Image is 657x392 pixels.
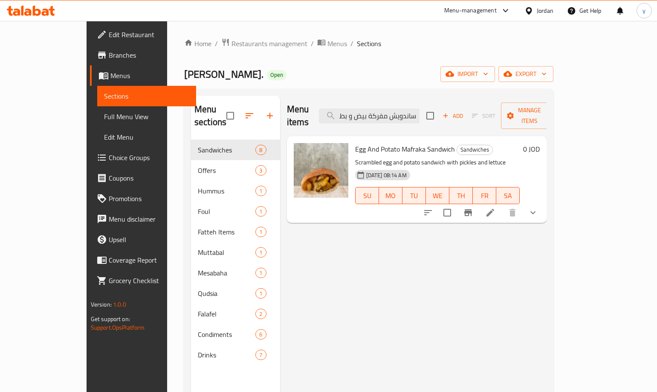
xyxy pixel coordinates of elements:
span: Egg And Potato Mafraka Sandwich [355,143,455,155]
a: Edit Menu [97,127,196,147]
span: export [505,69,547,79]
span: Add item [439,109,466,123]
span: MO [382,190,399,202]
span: 3 [256,167,266,175]
span: Condiments [198,329,255,339]
input: search [319,108,420,123]
span: Select to update [438,204,456,222]
div: Mesabaha1 [191,263,280,283]
div: Jordan [537,6,553,15]
span: Sandwiches [457,145,492,155]
span: SA [500,190,516,202]
span: Select section [421,107,439,125]
div: items [255,145,266,155]
span: import [447,69,488,79]
span: Select section first [466,109,501,123]
div: Muttabal1 [191,242,280,263]
span: y [643,6,645,15]
span: Restaurants management [232,38,307,49]
div: Menu-management [444,6,497,16]
a: Coupons [90,168,196,188]
span: Falafel [198,309,255,319]
a: Support.OpsPlatform [91,322,145,333]
a: Grocery Checklist [90,270,196,291]
a: Home [184,38,211,49]
span: Foul [198,206,255,216]
button: show more [523,202,543,223]
button: Manage items [501,102,558,129]
a: Edit Restaurant [90,24,196,45]
button: WE [426,187,449,204]
span: 6 [256,331,266,339]
a: Menu disclaimer [90,209,196,229]
li: / [215,38,218,49]
span: Sections [104,91,189,101]
span: WE [429,190,446,202]
div: items [255,350,266,360]
button: SU [355,187,379,204]
span: Menu disclaimer [109,214,189,224]
h2: Menu sections [194,103,226,129]
span: [PERSON_NAME]. [184,64,263,84]
div: items [255,206,266,216]
button: import [440,66,495,82]
button: TU [402,187,426,204]
span: Edit Restaurant [109,29,189,40]
h2: Menu items [287,103,309,129]
a: Promotions [90,188,196,209]
p: Scrambled egg and potato sandwich with pickles and lettuce [355,157,520,168]
nav: Menu sections [191,136,280,369]
span: Grocery Checklist [109,275,189,286]
a: Choice Groups [90,147,196,168]
span: Fatteh Items [198,227,255,237]
div: items [255,268,266,278]
span: Choice Groups [109,152,189,163]
button: Branch-specific-item [458,202,478,223]
span: 1 [256,290,266,298]
div: items [255,329,266,339]
button: sort-choices [418,202,438,223]
span: Menus [110,70,189,81]
nav: breadcrumb [184,38,553,49]
div: Qudsia1 [191,283,280,304]
div: items [255,288,266,298]
div: Mesabaha [198,268,255,278]
button: SA [496,187,520,204]
button: TH [449,187,473,204]
span: 1.0.0 [113,299,126,310]
span: Coverage Report [109,255,189,265]
span: [DATE] 08:14 AM [363,171,410,179]
span: 1 [256,208,266,216]
div: Foul1 [191,201,280,222]
button: export [498,66,553,82]
span: 7 [256,351,266,359]
a: Coverage Report [90,250,196,270]
span: 2 [256,310,266,318]
span: Menus [327,38,347,49]
span: 1 [256,187,266,195]
div: items [255,186,266,196]
a: Edit menu item [485,208,495,218]
div: Muttabal [198,247,255,257]
div: items [255,227,266,237]
span: Qudsia [198,288,255,298]
span: 1 [256,228,266,236]
span: Select all sections [221,107,239,125]
span: TU [406,190,423,202]
span: Offers [198,165,255,176]
div: Fatteh Items1 [191,222,280,242]
svg: Show Choices [528,208,538,218]
button: FR [473,187,496,204]
div: Open [267,70,287,80]
button: delete [502,202,523,223]
span: Branches [109,50,189,60]
span: Manage items [508,105,551,126]
span: Version: [91,299,112,310]
span: 1 [256,249,266,257]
